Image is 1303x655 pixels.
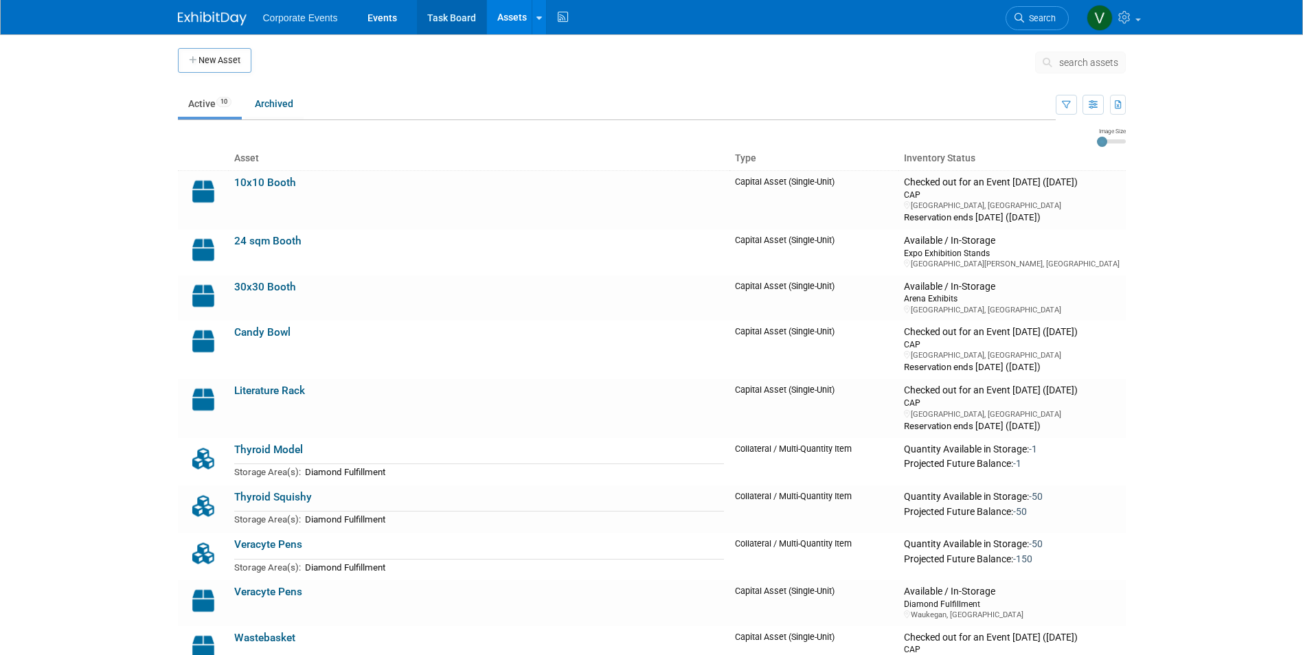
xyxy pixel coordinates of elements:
button: search assets [1035,51,1126,73]
a: Literature Rack [234,384,305,397]
div: Checked out for an Event [DATE] ([DATE]) [904,384,1120,397]
div: [GEOGRAPHIC_DATA], [GEOGRAPHIC_DATA] [904,200,1120,211]
div: Checked out for an Event [DATE] ([DATE]) [904,326,1120,338]
div: Quantity Available in Storage: [904,444,1120,456]
span: Storage Area(s): [234,514,301,525]
td: Capital Asset (Single-Unit) [729,321,899,379]
a: Search [1006,6,1069,30]
th: Type [729,147,899,170]
div: Projected Future Balance: [904,503,1120,518]
div: [GEOGRAPHIC_DATA], [GEOGRAPHIC_DATA] [904,305,1120,315]
th: Asset [229,147,729,170]
a: Wastebasket [234,632,295,644]
span: search assets [1059,57,1118,68]
div: Diamond Fulfillment [904,598,1120,610]
img: Collateral-Icon-2.png [183,444,223,474]
span: -50 [1013,506,1027,517]
a: Active10 [178,91,242,117]
div: [GEOGRAPHIC_DATA][PERSON_NAME], [GEOGRAPHIC_DATA] [904,259,1120,269]
span: -50 [1029,491,1043,502]
a: Archived [245,91,304,117]
span: Corporate Events [263,12,338,23]
div: Available / In-Storage [904,586,1120,598]
a: 10x10 Booth [234,176,296,189]
img: Collateral-Icon-2.png [183,491,223,521]
td: Diamond Fulfillment [301,464,724,480]
td: Capital Asset (Single-Unit) [729,229,899,275]
div: Checked out for an Event [DATE] ([DATE]) [904,176,1120,189]
div: Reservation ends [DATE] ([DATE]) [904,420,1120,433]
td: Diamond Fulfillment [301,512,724,527]
img: Valeria Bocharova [1087,5,1113,31]
a: 24 sqm Booth [234,235,302,247]
img: ExhibitDay [178,12,247,25]
div: Available / In-Storage [904,235,1120,247]
img: Capital-Asset-Icon-2.png [183,586,223,616]
span: Storage Area(s): [234,562,301,573]
a: 30x30 Booth [234,281,296,293]
a: Veracyte Pens [234,586,302,598]
div: CAP [904,189,1120,200]
td: Collateral / Multi-Quantity Item [729,485,899,533]
div: [GEOGRAPHIC_DATA], [GEOGRAPHIC_DATA] [904,350,1120,360]
div: Reservation ends [DATE] ([DATE]) [904,211,1120,224]
div: Quantity Available in Storage: [904,491,1120,503]
div: Arena Exhibits [904,292,1120,304]
div: CAP [904,397,1120,409]
img: Capital-Asset-Icon-2.png [183,384,223,415]
td: Capital Asset (Single-Unit) [729,170,899,229]
td: Capital Asset (Single-Unit) [729,275,899,321]
img: Collateral-Icon-2.png [183,538,223,568]
div: CAP [904,338,1120,350]
div: Available / In-Storage [904,281,1120,293]
div: Image Size [1097,127,1126,135]
div: CAP [904,643,1120,655]
img: Capital-Asset-Icon-2.png [183,235,223,265]
span: 10 [216,97,231,107]
td: Capital Asset (Single-Unit) [729,379,899,437]
div: Waukegan, [GEOGRAPHIC_DATA] [904,610,1120,620]
img: Capital-Asset-Icon-2.png [183,176,223,207]
span: Storage Area(s): [234,467,301,477]
div: Checked out for an Event [DATE] ([DATE]) [904,632,1120,644]
td: Diamond Fulfillment [301,559,724,575]
span: -150 [1013,553,1032,564]
a: Thyroid Model [234,444,303,456]
img: Capital-Asset-Icon-2.png [183,326,223,356]
div: Projected Future Balance: [904,455,1120,470]
div: Reservation ends [DATE] ([DATE]) [904,360,1120,374]
img: Capital-Asset-Icon-2.png [183,281,223,311]
td: Collateral / Multi-Quantity Item [729,438,899,485]
td: Collateral / Multi-Quantity Item [729,533,899,580]
div: Expo Exhibition Stands [904,247,1120,259]
span: -50 [1029,538,1043,549]
a: Thyroid Squishy [234,491,312,503]
span: -1 [1029,444,1037,455]
div: [GEOGRAPHIC_DATA], [GEOGRAPHIC_DATA] [904,409,1120,420]
td: Capital Asset (Single-Unit) [729,580,899,625]
span: -1 [1013,458,1021,469]
button: New Asset [178,48,251,73]
div: Projected Future Balance: [904,551,1120,566]
span: Search [1024,13,1056,23]
div: Quantity Available in Storage: [904,538,1120,551]
a: Candy Bowl [234,326,291,338]
a: Veracyte Pens [234,538,302,551]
